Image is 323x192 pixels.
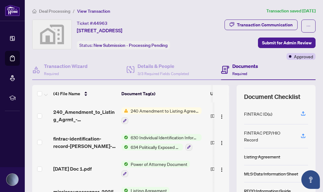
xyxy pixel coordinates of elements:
span: [DATE] Doc 1.pdf [53,165,92,172]
span: Approved [294,53,313,60]
button: Transaction Communication [225,20,298,30]
img: logo [5,5,20,16]
span: 630 Individual Identification Information Record [128,134,202,141]
div: FINTRAC PEP/HIO Record [244,129,293,143]
span: New Submission - Processing Pending [94,42,168,48]
img: Status Icon [121,107,128,114]
span: fintrac-identification-record-[PERSON_NAME]-r-[PERSON_NAME]-20250721-122433.pdf [53,135,116,150]
article: Transaction saved [DATE] [266,7,316,15]
button: Open asap [301,170,320,189]
span: (4) File Name [53,90,80,97]
div: FINTRAC ID(s) [244,110,272,117]
img: Status Icon [121,161,128,167]
span: 240_Amendment_to_Listing_Agrmt_-_Price_Change_Extension_Amendment__A__-_PropTx-[PERSON_NAME].pdf [53,108,116,123]
th: Document Tag(s) [119,85,208,102]
div: Status: [77,41,170,49]
span: 240 Amendment to Listing Agreement - Authority to Offer for Sale Price Change/Extension/Amendment(s) [128,107,202,114]
button: Submit for Admin Review [258,38,316,48]
th: Upload Date [208,85,250,102]
div: MLS Data Information Sheet [244,170,298,177]
li: / [73,7,75,15]
td: [DATE] [208,156,250,182]
div: Listing Agreement [244,153,280,160]
th: (4) File Name [51,85,119,102]
span: Power of Attorney Document [128,161,190,167]
td: [DATE] [208,129,250,156]
h4: Documents [232,62,258,70]
button: Status Icon630 Individual Identification Information RecordStatus Icon634 Politically Exposed Per... [121,134,202,151]
img: Status Icon [121,134,128,141]
span: View Transaction [77,8,110,14]
img: Logo [219,141,224,145]
span: home [32,9,37,13]
span: Required [44,71,59,76]
span: 44963 [94,20,107,26]
span: Required [232,71,247,76]
span: 634 Politically Exposed Person/Head of International Organization Checklist/Record [128,144,183,150]
button: Status Icon240 Amendment to Listing Agreement - Authority to Offer for Sale Price Change/Extensio... [121,107,202,124]
h4: Transaction Wizard [44,62,88,70]
img: Logo [219,114,224,119]
span: Document Checklist [244,92,300,101]
span: ellipsis [306,24,311,28]
h4: Details & People [137,62,189,70]
img: svg%3e [33,20,72,49]
td: [DATE] [208,102,250,129]
div: Transaction Communication [237,20,293,30]
button: Logo [217,164,227,174]
span: Upload Date [210,90,235,97]
button: Logo [217,111,227,121]
button: Logo [217,137,227,147]
img: Status Icon [121,144,128,150]
img: Logo [219,167,224,172]
button: Status IconPower of Attorney Document [121,161,190,177]
span: [STREET_ADDRESS] [77,27,122,34]
div: Ticket #: [77,20,107,27]
span: Submit for Admin Review [262,38,312,48]
span: Deal Processing [39,8,70,14]
span: 3/3 Required Fields Completed [137,71,189,76]
img: Profile Icon [7,174,18,185]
